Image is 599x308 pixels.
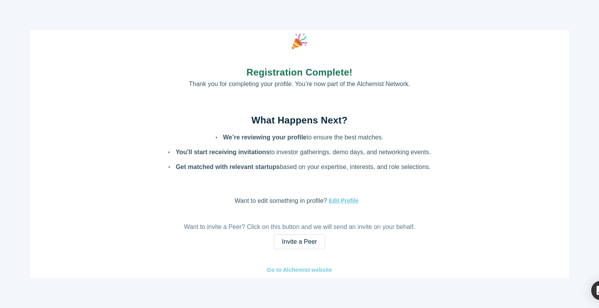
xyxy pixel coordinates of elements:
[267,266,333,275] a: Go to Alchemist website
[168,113,431,127] h2: What Happens Next?
[223,134,383,141] p: to ensure the best matches.
[274,234,325,249] a: Invite a Peer
[175,149,431,155] p: to investor gatherings, demo days, and networking events.
[327,196,359,205] button: Edit Profile
[175,149,269,155] strong: You’ll start receiving invitations
[176,164,431,170] p: based on your expertise, interests, and role selections.
[176,164,280,170] strong: Get matched with relevant startups
[189,79,410,89] p: Thank you for completing your profile. You’re now part of the Alchemist Network.
[189,65,410,79] h1: Registration Complete!
[184,222,415,232] p: Want to invite a Peer? Click on this button and we will send an invite on your behalf.
[292,33,307,49] img: party popper
[223,134,307,141] strong: We’re reviewing your profile
[235,196,365,206] p: Want to edit something in profile?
